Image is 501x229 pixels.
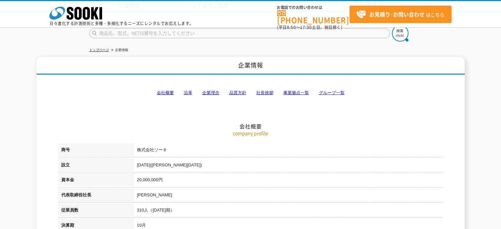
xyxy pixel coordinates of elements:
h1: 企業情報 [37,57,465,75]
th: 従業員数 [58,204,134,219]
span: 8:50 [287,24,296,30]
th: 資本金 [58,173,134,188]
th: 設立 [58,158,134,174]
a: グループ一覧 [319,90,345,95]
a: トップページ [89,48,109,52]
li: 企業情報 [110,47,128,54]
p: company profile [58,130,443,137]
span: お電話でのお問い合わせは [277,6,349,10]
a: 社長挨拶 [256,90,273,95]
td: [DATE]([PERSON_NAME][DATE]) [134,158,443,174]
a: 事業拠点一覧 [283,90,309,95]
td: 株式会社ソーキ [134,143,443,158]
a: 企業理念 [202,90,219,95]
th: 商号 [58,143,134,158]
a: [PHONE_NUMBER] [277,10,349,24]
th: 代表取締役社長 [58,188,134,204]
a: 会社概要 [157,90,174,95]
strong: お見積り･お問い合わせ [369,10,425,18]
td: 310人（[DATE]期） [134,204,443,219]
img: btn_search.png [392,25,408,42]
td: 20,000,000円 [134,173,443,188]
a: お見積り･お問い合わせはこちら [349,6,452,23]
input: 商品名、型式、NETIS番号を入力してください [89,28,390,38]
td: [PERSON_NAME] [134,188,443,204]
a: 沿革 [184,90,192,95]
span: はこちら [356,10,444,19]
span: 17:30 [300,24,312,30]
h2: 会社概要 [58,57,443,130]
span: (平日 ～ 土日、祝日除く) [277,24,342,30]
a: 品質方針 [229,90,246,95]
p: 日々進化する計測技術と多種・多様化するニーズにレンタルでお応えします。 [49,21,194,25]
